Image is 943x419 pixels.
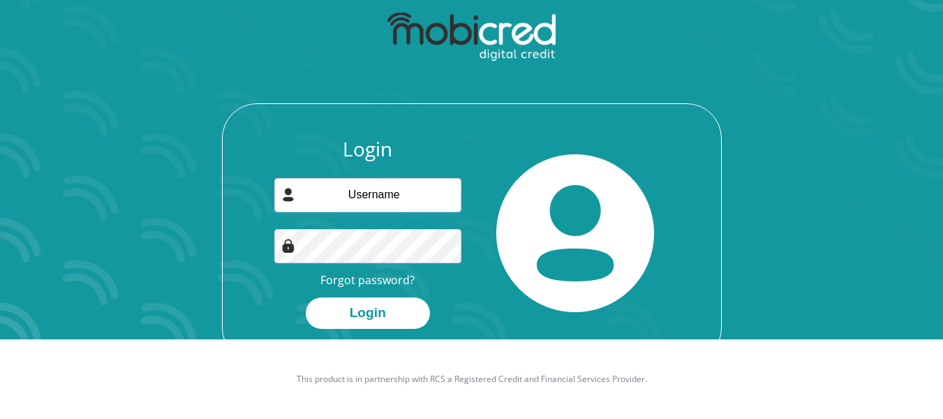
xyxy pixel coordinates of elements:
img: user-icon image [281,188,295,202]
button: Login [306,297,430,329]
img: mobicred logo [387,13,556,61]
p: This product is in partnership with RCS a Registered Credit and Financial Services Provider. [84,373,859,385]
img: Image [281,239,295,253]
h3: Login [274,138,461,161]
input: Username [274,178,461,212]
a: Forgot password? [320,272,415,288]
